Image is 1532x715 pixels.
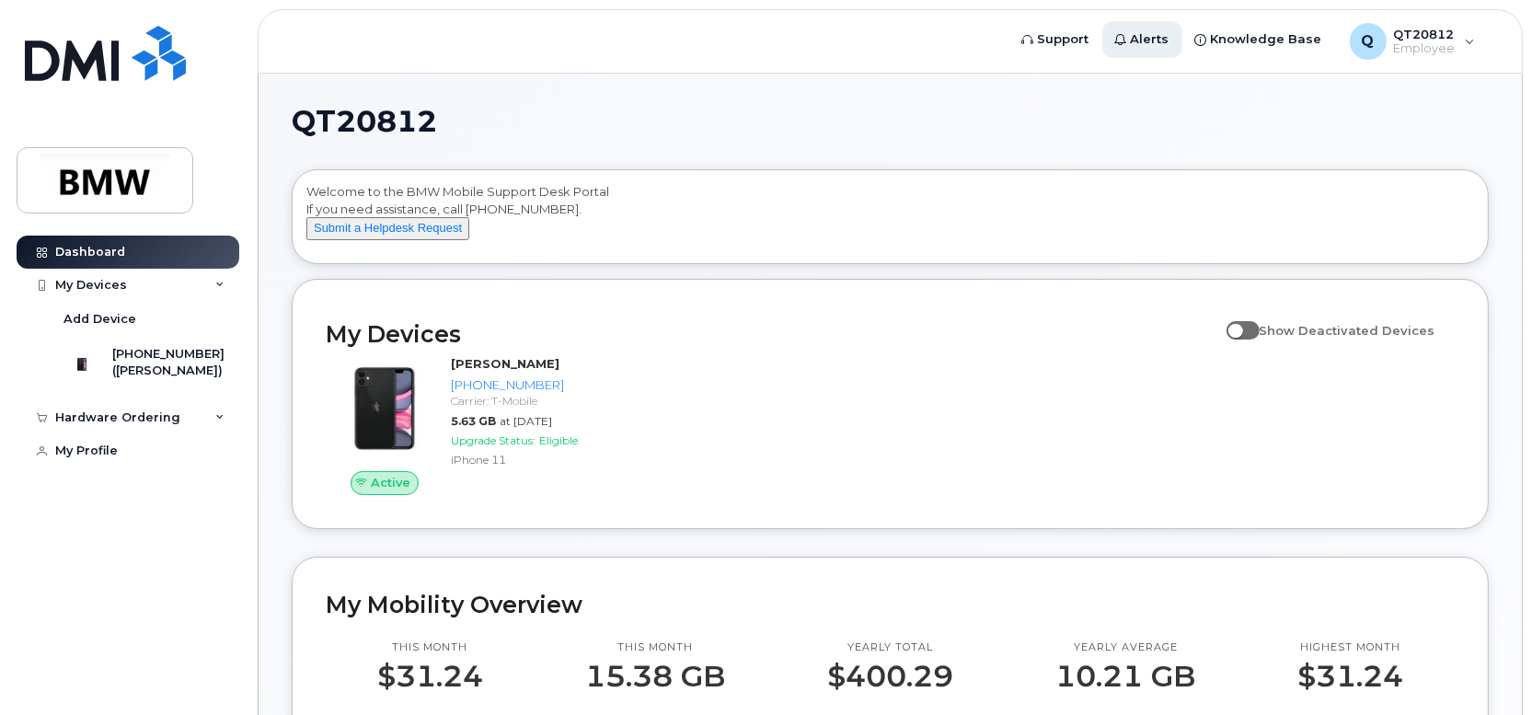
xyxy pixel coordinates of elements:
[306,220,469,235] a: Submit a Helpdesk Request
[827,640,953,655] p: Yearly total
[326,355,592,495] a: Active[PERSON_NAME][PHONE_NUMBER]Carrier: T-Mobile5.63 GBat [DATE]Upgrade Status:EligibleiPhone 11
[377,640,483,655] p: This month
[539,433,578,447] span: Eligible
[451,393,584,409] div: Carrier: T-Mobile
[326,591,1455,618] h2: My Mobility Overview
[451,356,559,371] strong: [PERSON_NAME]
[1452,635,1518,701] iframe: Messenger Launcher
[326,320,1217,348] h2: My Devices
[827,660,953,693] p: $400.29
[306,217,469,240] button: Submit a Helpdesk Request
[306,183,1474,257] div: Welcome to the BMW Mobile Support Desk Portal If you need assistance, call [PHONE_NUMBER].
[451,433,536,447] span: Upgrade Status:
[500,414,552,428] span: at [DATE]
[377,660,483,693] p: $31.24
[1055,640,1195,655] p: Yearly average
[292,108,437,135] span: QT20812
[585,640,725,655] p: This month
[1055,660,1195,693] p: 10.21 GB
[1227,313,1241,328] input: Show Deactivated Devices
[1297,640,1403,655] p: Highest month
[340,364,429,453] img: iPhone_11.jpg
[371,474,410,491] span: Active
[451,452,584,467] div: iPhone 11
[451,376,584,394] div: [PHONE_NUMBER]
[585,660,725,693] p: 15.38 GB
[451,414,496,428] span: 5.63 GB
[1297,660,1403,693] p: $31.24
[1260,323,1435,338] span: Show Deactivated Devices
